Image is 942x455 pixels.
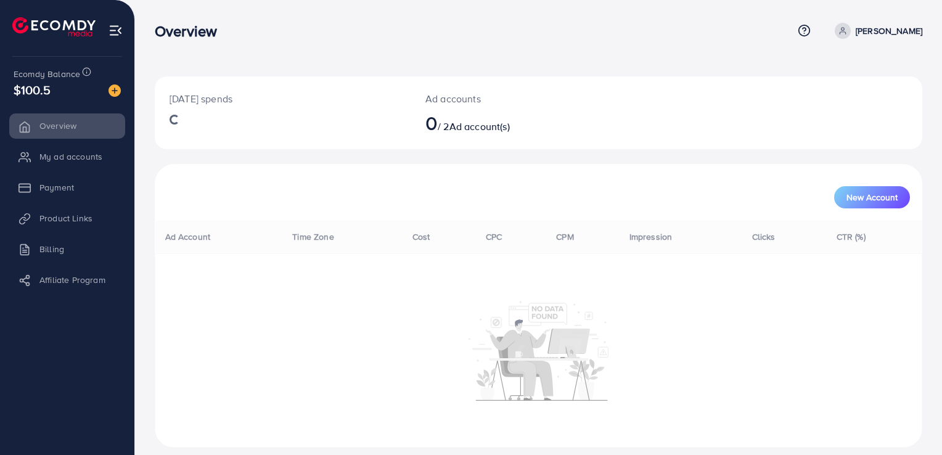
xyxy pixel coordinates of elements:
p: Ad accounts [425,91,588,106]
span: New Account [846,193,898,202]
span: $100.5 [14,81,51,99]
img: image [109,84,121,97]
img: logo [12,17,96,36]
span: 0 [425,109,438,137]
img: menu [109,23,123,38]
p: [PERSON_NAME] [856,23,922,38]
span: Ad account(s) [449,120,510,133]
p: [DATE] spends [170,91,396,106]
h2: / 2 [425,111,588,134]
h3: Overview [155,22,227,40]
a: [PERSON_NAME] [830,23,922,39]
span: Ecomdy Balance [14,68,80,80]
button: New Account [834,186,910,208]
